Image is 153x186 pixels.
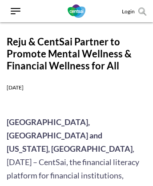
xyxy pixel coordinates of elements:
img: CentSai [68,4,85,18]
img: search [138,8,146,16]
strong: [GEOGRAPHIC_DATA], [GEOGRAPHIC_DATA] and [US_STATE], [GEOGRAPHIC_DATA] [7,117,133,154]
h1: Reju & CentSai Partner to Promote Mental Wellness & Financial Wellness for All [7,36,146,72]
time: [DATE] [7,84,24,91]
a: Login [122,8,135,15]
